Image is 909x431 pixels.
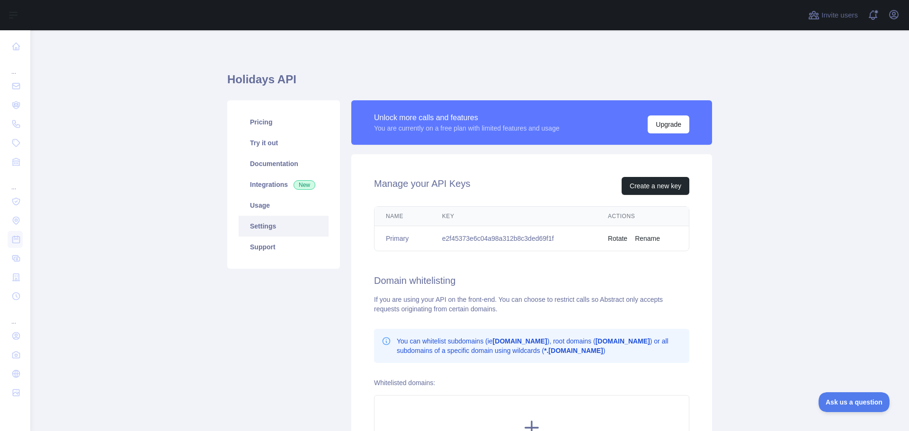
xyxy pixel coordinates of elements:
button: Rotate [608,234,627,243]
div: ... [8,307,23,325]
a: Settings [239,216,329,237]
p: You can whitelist subdomains (ie ), root domains ( ) or all subdomains of a specific domain using... [397,336,682,355]
td: Primary [374,226,431,251]
b: *.[DOMAIN_NAME] [544,347,603,354]
span: New [294,180,315,190]
a: Pricing [239,112,329,132]
th: Key [431,207,597,226]
button: Invite users [806,8,860,23]
div: If you are using your API on the front-end. You can choose to restrict calls so Abstract only acc... [374,295,689,314]
td: e2f45373e6c04a98a312b8c3ded69f1f [431,226,597,251]
a: Usage [239,195,329,216]
a: Try it out [239,132,329,153]
span: Invite users [821,10,858,21]
th: Name [374,207,431,226]
button: Create a new key [622,177,689,195]
label: Whitelisted domains: [374,379,435,387]
h2: Manage your API Keys [374,177,470,195]
div: Unlock more calls and features [374,112,560,123]
a: Support [239,237,329,257]
b: [DOMAIN_NAME] [493,337,547,345]
iframe: Toggle Customer Support [819,392,890,412]
a: Documentation [239,153,329,174]
button: Upgrade [648,115,689,133]
div: ... [8,57,23,76]
b: [DOMAIN_NAME] [596,337,650,345]
a: Integrations New [239,174,329,195]
h2: Domain whitelisting [374,274,689,287]
button: Rename [635,234,660,243]
th: Actions [597,207,689,226]
h1: Holidays API [227,72,712,95]
div: You are currently on a free plan with limited features and usage [374,123,560,133]
div: ... [8,172,23,191]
